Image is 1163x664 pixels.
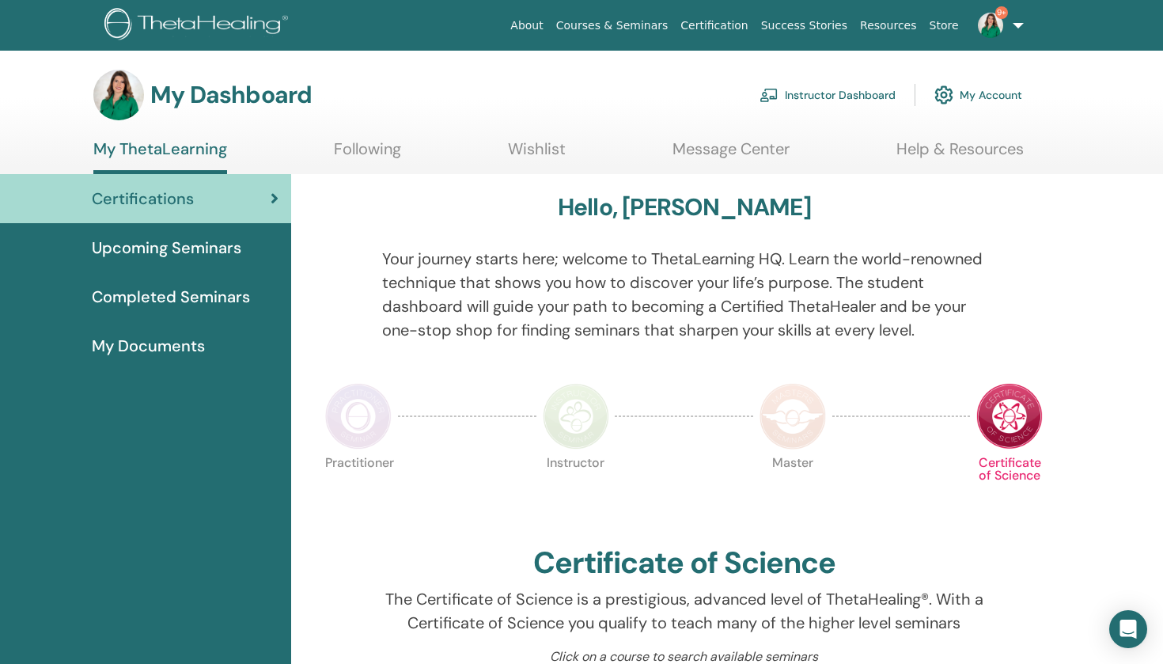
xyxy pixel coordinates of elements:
a: Resources [854,11,923,40]
p: Certificate of Science [976,457,1043,523]
img: default.jpg [978,13,1003,38]
span: Certifications [92,187,194,211]
a: Message Center [672,139,790,170]
a: About [504,11,549,40]
span: Completed Seminars [92,285,250,309]
span: Upcoming Seminars [92,236,241,260]
img: Instructor [543,383,609,450]
img: default.jpg [93,70,144,120]
p: Instructor [543,457,609,523]
div: Open Intercom Messenger [1109,610,1147,648]
a: Help & Resources [896,139,1024,170]
h3: Hello, [PERSON_NAME] [558,193,811,222]
p: The Certificate of Science is a prestigious, advanced level of ThetaHealing®. With a Certificate ... [382,587,987,635]
h3: My Dashboard [150,81,312,109]
span: My Documents [92,334,205,358]
a: Instructor Dashboard [760,78,896,112]
a: Success Stories [755,11,854,40]
p: Master [760,457,826,523]
img: Certificate of Science [976,383,1043,450]
p: Practitioner [325,457,392,523]
a: Certification [674,11,754,40]
a: Wishlist [508,139,566,170]
img: cog.svg [934,82,953,108]
a: Store [923,11,965,40]
p: Your journey starts here; welcome to ThetaLearning HQ. Learn the world-renowned technique that sh... [382,247,987,342]
a: My ThetaLearning [93,139,227,174]
h2: Certificate of Science [533,545,835,582]
img: chalkboard-teacher.svg [760,88,778,102]
img: Master [760,383,826,450]
a: Courses & Seminars [550,11,675,40]
img: logo.png [104,8,294,44]
span: 9+ [995,6,1008,19]
a: My Account [934,78,1022,112]
img: Practitioner [325,383,392,450]
a: Following [334,139,401,170]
